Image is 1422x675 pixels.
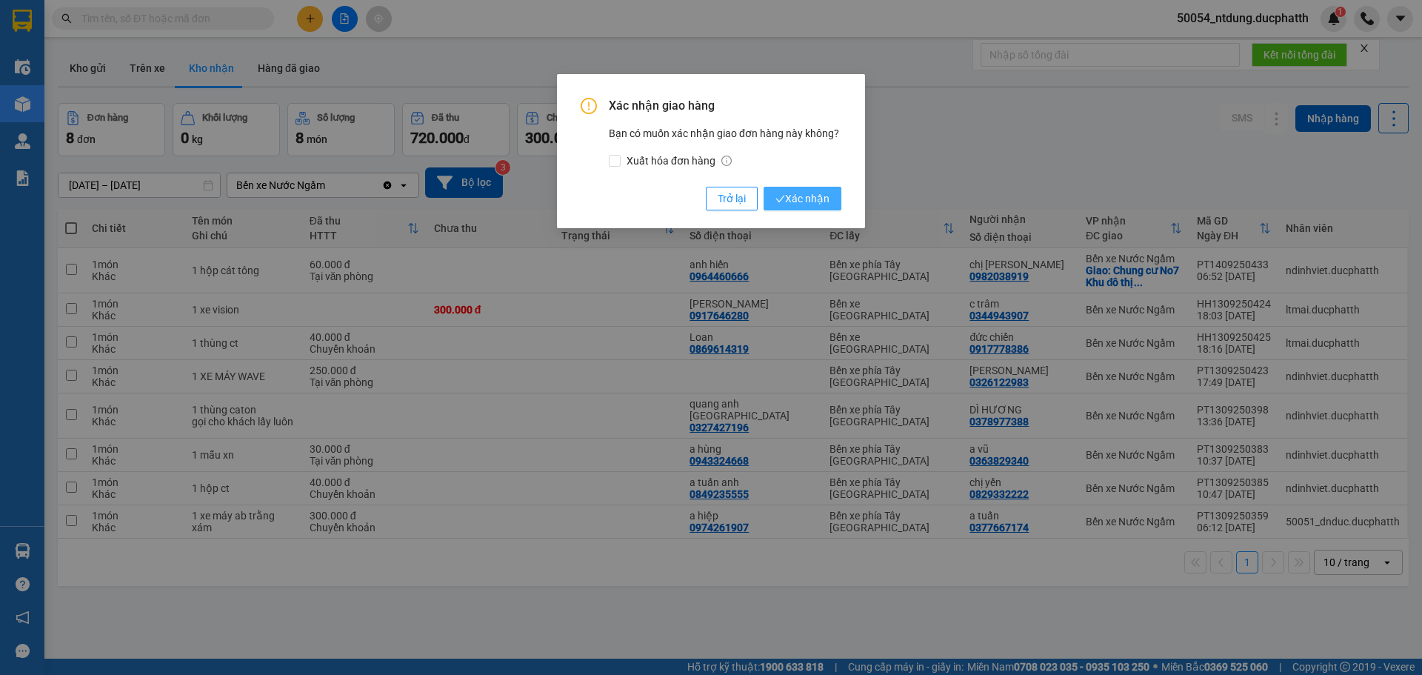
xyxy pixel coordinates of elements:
[764,187,841,210] button: checkXác nhận
[775,190,829,207] span: Xác nhận
[609,98,841,114] span: Xác nhận giao hàng
[621,153,738,169] span: Xuất hóa đơn hàng
[718,190,746,207] span: Trở lại
[721,156,732,166] span: info-circle
[581,98,597,114] span: exclamation-circle
[609,125,841,169] div: Bạn có muốn xác nhận giao đơn hàng này không?
[706,187,758,210] button: Trở lại
[775,194,785,204] span: check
